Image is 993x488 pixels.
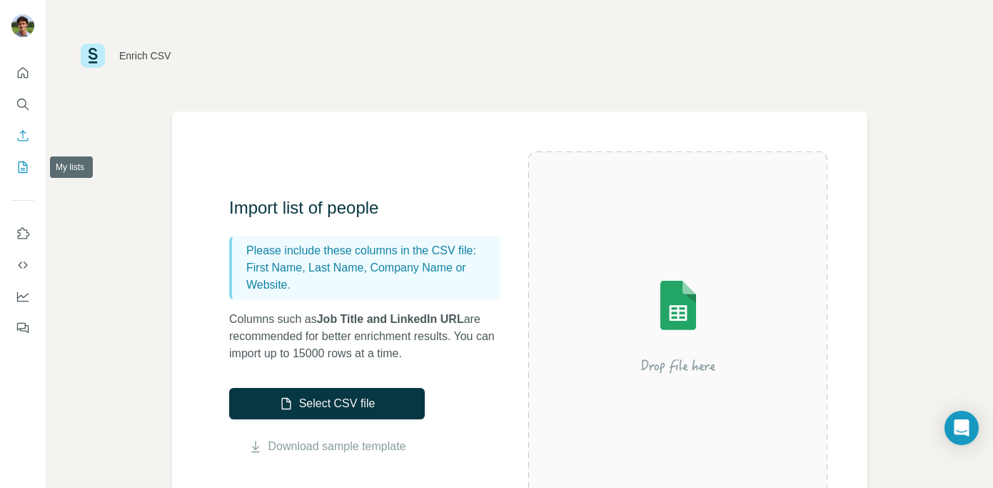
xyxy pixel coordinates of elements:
[246,259,495,294] p: First Name, Last Name, Company Name or Website.
[11,252,34,278] button: Use Surfe API
[11,154,34,180] button: My lists
[229,438,425,455] button: Download sample template
[229,196,515,219] h3: Import list of people
[944,411,979,445] div: Open Intercom Messenger
[317,313,464,325] span: Job Title and LinkedIn URL
[11,284,34,309] button: Dashboard
[246,242,495,259] p: Please include these columns in the CSV file:
[11,14,34,37] img: Avatar
[229,311,515,362] p: Columns such as are recommended for better enrichment results. You can import up to 15000 rows at...
[268,438,406,455] a: Download sample template
[550,240,807,412] img: Surfe Illustration - Drop file here or select below
[229,388,425,419] button: Select CSV file
[11,221,34,247] button: Use Surfe on LinkedIn
[11,60,34,86] button: Quick start
[11,123,34,149] button: Enrich CSV
[81,44,105,68] img: Surfe Logo
[11,315,34,341] button: Feedback
[119,49,171,63] div: Enrich CSV
[11,91,34,117] button: Search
